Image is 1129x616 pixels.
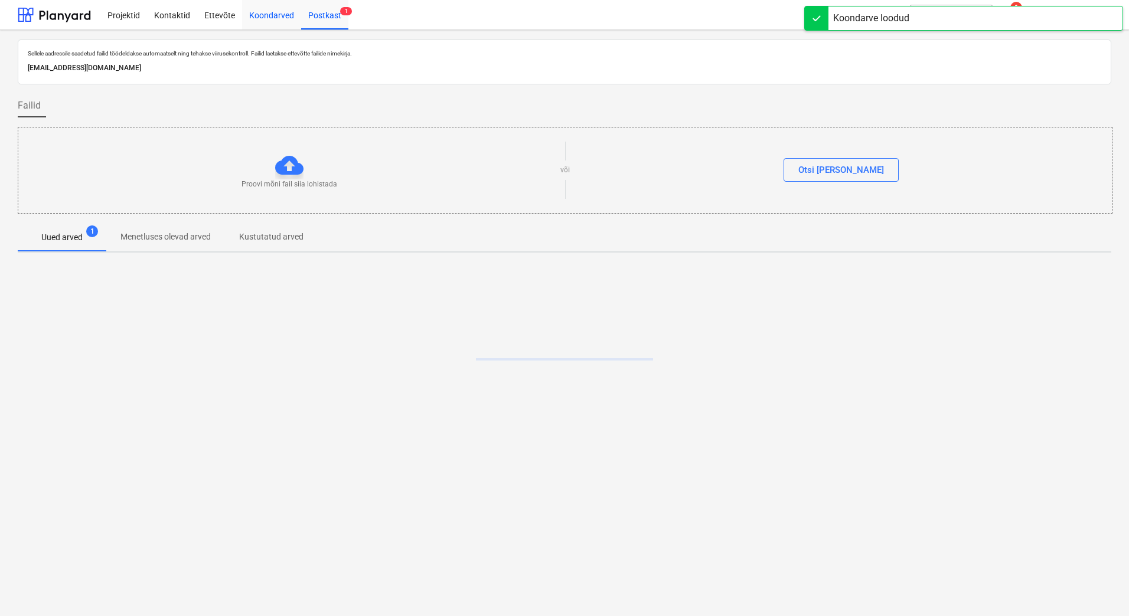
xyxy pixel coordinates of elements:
p: Uued arved [41,231,83,244]
button: Otsi [PERSON_NAME] [784,158,899,182]
p: või [560,165,570,175]
div: Koondarve loodud [833,11,909,25]
span: 1 [340,7,352,15]
div: Otsi [PERSON_NAME] [798,162,884,178]
p: Menetluses olevad arved [120,231,211,243]
p: [EMAIL_ADDRESS][DOMAIN_NAME] [28,62,1101,74]
iframe: Chat Widget [1070,559,1129,616]
p: Kustutatud arved [239,231,304,243]
span: Failid [18,99,41,113]
p: Sellele aadressile saadetud failid töödeldakse automaatselt ning tehakse viirusekontroll. Failid ... [28,50,1101,57]
span: 1 [86,225,98,237]
div: Proovi mõni fail siia lohistadavõiOtsi [PERSON_NAME] [18,127,1112,214]
p: Proovi mõni fail siia lohistada [242,179,337,189]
